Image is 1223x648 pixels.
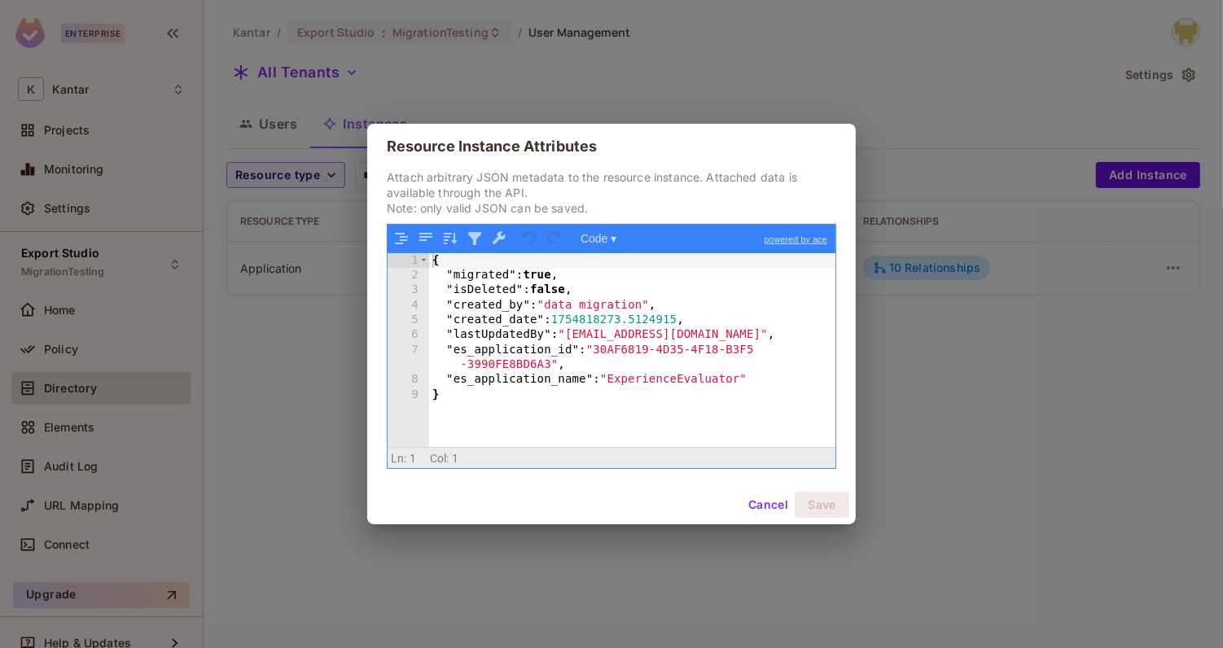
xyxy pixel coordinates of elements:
button: Cancel [742,492,795,518]
div: 3 [388,282,429,297]
h2: Resource Instance Attributes [367,124,856,169]
div: 5 [388,313,429,327]
span: Ln: [391,452,406,465]
button: Repair JSON: fix quotes and escape characters, remove comments and JSONP notation, turn JavaScrip... [489,228,510,249]
div: 7 [388,343,429,373]
div: 8 [388,372,429,387]
button: Sort contents [440,228,461,249]
button: Redo (Ctrl+Shift+Z) [544,228,565,249]
a: powered by ace [756,225,835,254]
button: Save [795,492,849,518]
div: 6 [388,327,429,342]
button: Format JSON data, with proper indentation and line feeds (Ctrl+I) [391,228,412,249]
button: Filter, sort, or transform contents [464,228,485,249]
div: 1 [388,253,429,268]
div: 4 [388,298,429,313]
p: Attach arbitrary JSON metadata to the resource instance. Attached data is available through the A... [387,169,836,216]
button: Undo last action (Ctrl+Z) [519,228,541,249]
span: 1 [452,452,458,465]
div: 2 [388,268,429,282]
button: Compact JSON data, remove all whitespaces (Ctrl+Shift+I) [415,228,436,249]
div: 9 [388,387,429,402]
button: Code ▾ [575,228,622,249]
span: 1 [410,452,416,465]
span: Col: [430,452,449,465]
